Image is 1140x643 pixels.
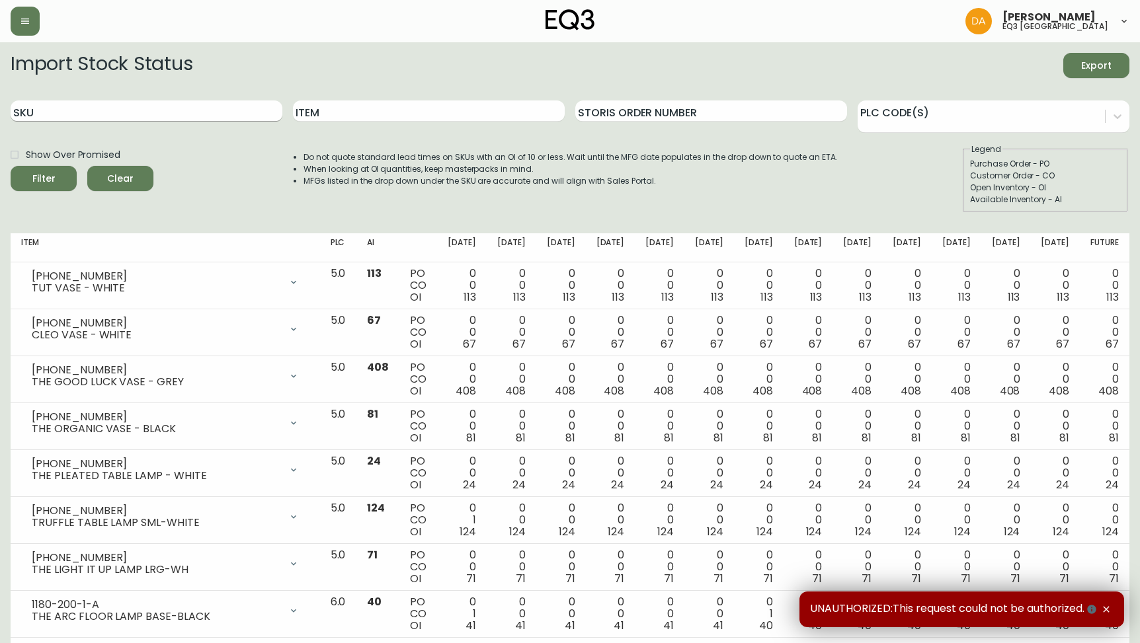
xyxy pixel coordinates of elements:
div: 0 0 [843,315,872,350]
div: THE PLEATED TABLE LAMP - WHITE [32,470,280,482]
div: 0 0 [547,549,575,585]
span: 124 [367,500,385,515]
div: Filter [32,170,56,187]
div: 0 0 [645,268,674,303]
div: 0 0 [843,502,872,538]
div: 0 0 [794,361,823,397]
div: 0 0 [497,502,526,538]
div: [PHONE_NUMBER]THE GOOD LUCK VASE - GREY [21,361,309,391]
div: 0 0 [448,361,476,397]
div: 0 0 [596,315,625,350]
span: Export [1074,57,1119,74]
span: 408 [753,383,773,398]
span: 124 [559,524,575,539]
h5: eq3 [GEOGRAPHIC_DATA] [1002,22,1108,30]
span: 81 [466,430,476,445]
div: [PHONE_NUMBER]THE ORGANIC VASE - BLACK [21,408,309,437]
div: 0 0 [1090,408,1119,444]
span: 67 [760,336,773,352]
div: 0 0 [794,549,823,585]
span: OI [410,571,421,586]
span: 71 [565,571,575,586]
span: UNAUTHORIZED:This request could not be authorized. [810,602,1099,617]
span: 71 [614,571,624,586]
div: PO CO [410,502,427,538]
span: 67 [463,336,476,352]
div: 0 0 [596,361,625,397]
div: PO CO [410,549,427,585]
span: 81 [565,430,575,445]
div: 0 0 [1041,361,1069,397]
div: 0 0 [497,549,526,585]
div: [PHONE_NUMBER] [32,317,280,329]
span: 71 [1010,571,1020,586]
div: 0 0 [1041,315,1069,350]
div: TUT VASE - WHITE [32,282,280,294]
span: 408 [950,383,971,398]
div: 0 0 [695,361,723,397]
span: OI [410,336,421,352]
div: 0 0 [1090,268,1119,303]
span: 24 [710,477,723,492]
div: PO CO [410,361,427,397]
div: Purchase Order - PO [970,158,1121,170]
span: OI [410,430,421,445]
div: 0 0 [992,268,1020,303]
th: [DATE] [635,233,684,262]
th: [DATE] [882,233,932,262]
div: 0 0 [794,268,823,303]
button: Clear [87,166,153,191]
span: 124 [707,524,723,539]
span: 67 [1056,336,1069,352]
div: 0 0 [497,315,526,350]
div: [PHONE_NUMBER]TRUFFLE TABLE LAMP SML-WHITE [21,502,309,531]
div: [PHONE_NUMBER] [32,364,280,376]
div: 0 0 [942,455,971,491]
li: When looking at OI quantities, keep masterpacks in mind. [304,163,838,175]
div: 0 0 [843,268,872,303]
span: 124 [855,524,872,539]
div: 0 0 [992,549,1020,585]
div: 1180-200-1-ATHE ARC FLOOR LAMP BASE-BLACK [21,596,309,625]
span: 24 [1007,477,1020,492]
div: 0 1 [448,596,476,632]
span: 408 [703,383,723,398]
th: Item [11,233,320,262]
div: [PHONE_NUMBER]TUT VASE - WHITE [21,268,309,297]
div: 0 0 [645,502,674,538]
div: 0 0 [497,268,526,303]
span: 408 [851,383,872,398]
img: dd1a7e8db21a0ac8adbf82b84ca05374 [965,8,992,34]
div: 0 1 [448,502,476,538]
span: 24 [611,477,624,492]
span: 113 [464,289,476,305]
span: 71 [862,571,872,586]
div: CLEO VASE - WHITE [32,329,280,341]
div: 0 0 [645,549,674,585]
div: 0 0 [794,408,823,444]
div: 0 0 [942,408,971,444]
div: 0 0 [448,455,476,491]
div: 0 0 [745,315,773,350]
td: 5.0 [320,403,357,450]
span: 24 [1106,477,1119,492]
div: 0 0 [1041,549,1069,585]
div: 0 0 [547,502,575,538]
div: [PHONE_NUMBER]THE PLEATED TABLE LAMP - WHITE [21,455,309,484]
span: 71 [367,547,378,562]
div: 0 0 [596,268,625,303]
span: 24 [908,477,921,492]
div: THE ORGANIC VASE - BLACK [32,423,280,435]
span: 81 [862,430,872,445]
span: 81 [1109,430,1119,445]
div: 0 0 [992,502,1020,538]
span: 24 [367,453,381,469]
h2: Import Stock Status [11,53,192,78]
div: 0 0 [596,455,625,491]
div: Open Inventory - OI [970,182,1121,194]
div: [PHONE_NUMBER] [32,270,280,282]
div: 0 0 [1090,549,1119,585]
div: 0 0 [843,455,872,491]
div: [PHONE_NUMBER]CLEO VASE - WHITE [21,315,309,344]
span: OI [410,524,421,539]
